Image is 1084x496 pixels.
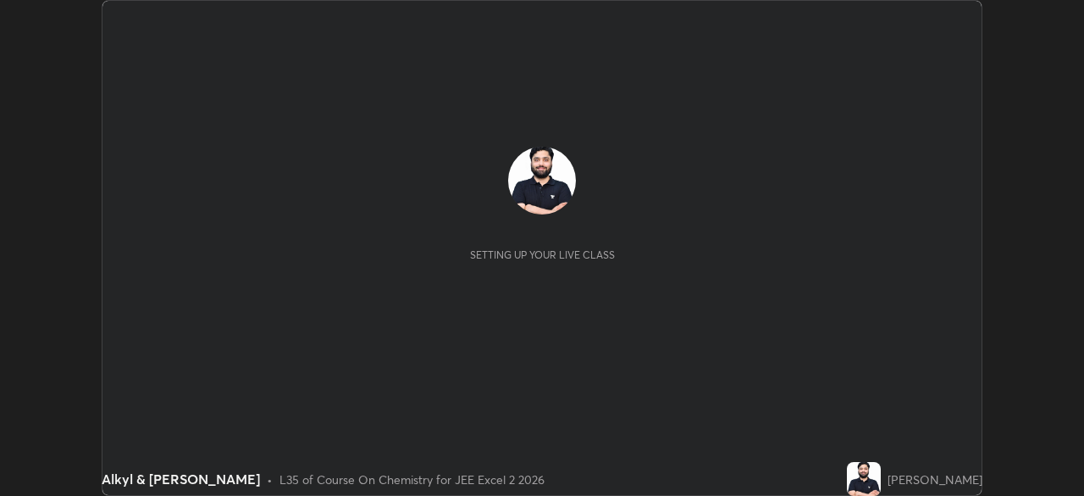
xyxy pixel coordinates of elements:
[102,469,260,489] div: Alkyl & [PERSON_NAME]
[888,471,982,488] div: [PERSON_NAME]
[279,471,545,488] div: L35 of Course On Chemistry for JEE Excel 2 2026
[847,462,881,496] img: f16150f93396451290561ee68e23d37e.jpg
[267,471,273,488] div: •
[470,248,615,261] div: Setting up your live class
[508,147,576,215] img: f16150f93396451290561ee68e23d37e.jpg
